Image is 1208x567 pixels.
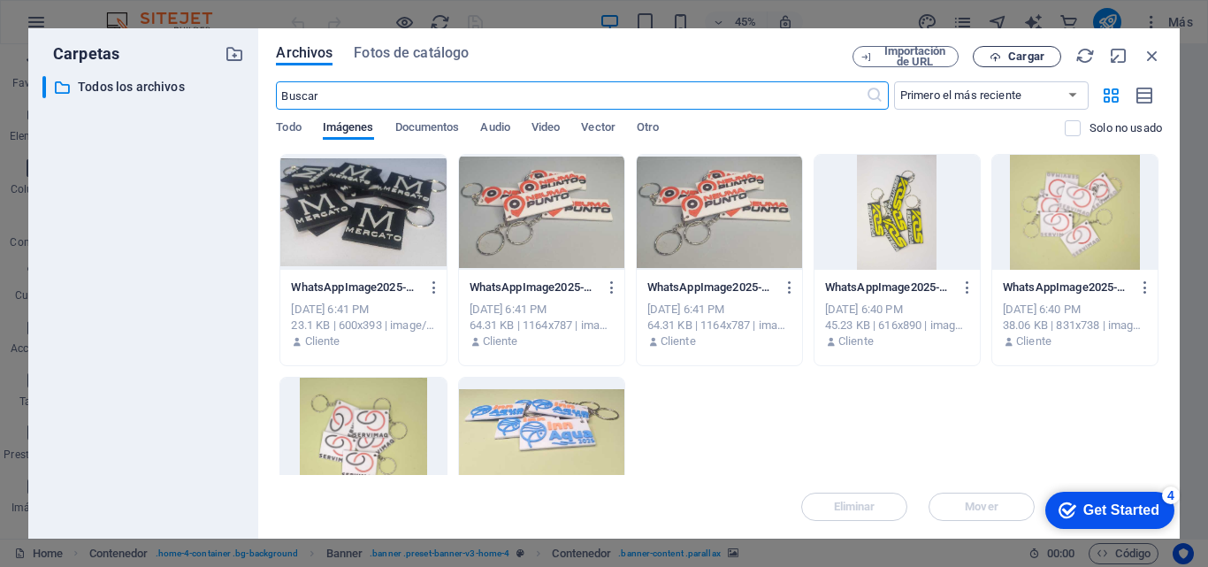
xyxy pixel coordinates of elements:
[1003,302,1147,318] div: [DATE] 6:40 PM
[395,117,460,142] span: Documentos
[483,333,518,349] p: Cliente
[1008,51,1044,62] span: Cargar
[291,280,419,295] p: WhatsAppImage2025-09-03at12.35.231-Itc6usuBTzEXVd4wUzfL-w.jpeg
[276,81,865,110] input: Buscar
[531,117,560,142] span: Video
[470,280,598,295] p: WhatsAppImage2025-09-03at12.34.221-z1v31RkJ_35anIdt0mH8UQ.jpeg
[470,302,614,318] div: [DATE] 6:41 PM
[470,318,614,333] div: 64.31 KB | 1164x787 | image/jpeg
[1143,46,1162,65] i: Cerrar
[1075,46,1095,65] i: Volver a cargar
[276,42,333,64] span: Archivos
[825,318,969,333] div: 45.23 KB | 616x890 | image/jpeg
[225,44,244,64] i: Crear carpeta
[276,117,301,142] span: Todo
[291,318,435,333] div: 23.1 KB | 600x393 | image/jpeg
[661,333,696,349] p: Cliente
[126,4,144,21] div: 4
[1089,120,1162,136] p: Solo muestra los archivos que no están usándose en el sitio web. Los archivos añadidos durante es...
[838,333,874,349] p: Cliente
[323,117,374,142] span: Imágenes
[825,302,969,318] div: [DATE] 6:40 PM
[581,117,615,142] span: Vector
[78,77,212,97] p: Todos los archivos
[291,302,435,318] div: [DATE] 6:41 PM
[647,318,791,333] div: 64.31 KB | 1164x787 | image/jpeg
[973,46,1061,67] button: Cargar
[42,42,119,65] p: Carpetas
[48,19,124,35] div: Get Started
[42,76,46,98] div: ​
[852,46,959,67] button: Importación de URL
[825,280,953,295] p: WhatsAppImage2025-09-03at12.33.371-sExuuXTreENYkx3OXFuJvA.jpeg
[1109,46,1128,65] i: Minimizar
[647,302,791,318] div: [DATE] 6:41 PM
[879,46,951,67] span: Importación de URL
[1003,318,1147,333] div: 38.06 KB | 831x738 | image/jpeg
[637,117,659,142] span: Otro
[647,280,776,295] p: WhatsAppImage2025-09-03at12.33.57-8jdS2hUhs7FrjUnT-KPvGg.jpeg
[1016,333,1051,349] p: Cliente
[480,117,509,142] span: Audio
[10,9,139,46] div: Get Started 4 items remaining, 20% complete
[305,333,340,349] p: Cliente
[1003,280,1131,295] p: WhatsAppImage2025-09-03at12.33.13-VWp6pcbAGRzPkXYgzwRMwg.jpeg
[354,42,469,64] span: Fotos de catálogo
